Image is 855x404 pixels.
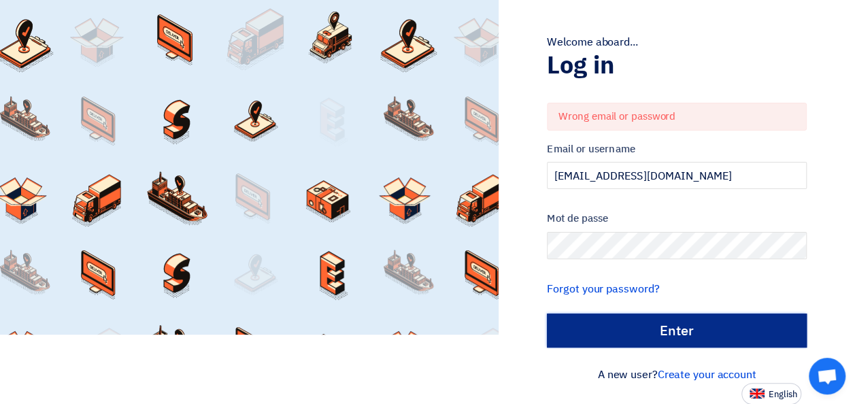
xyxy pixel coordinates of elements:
[598,367,756,383] font: A new user?
[809,358,845,394] a: Open chat
[547,103,807,131] div: Wrong email or password
[547,50,807,80] h1: Log in
[547,162,807,189] input: Enter your business email or username...
[547,211,807,226] label: Mot de passe
[658,367,756,383] a: Create your account
[769,390,797,399] span: English
[547,141,807,157] label: Email or username
[547,34,807,50] div: Welcome aboard...
[750,388,765,399] img: en-US.png
[547,314,807,348] input: Enter
[547,281,659,297] a: Forgot your password?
